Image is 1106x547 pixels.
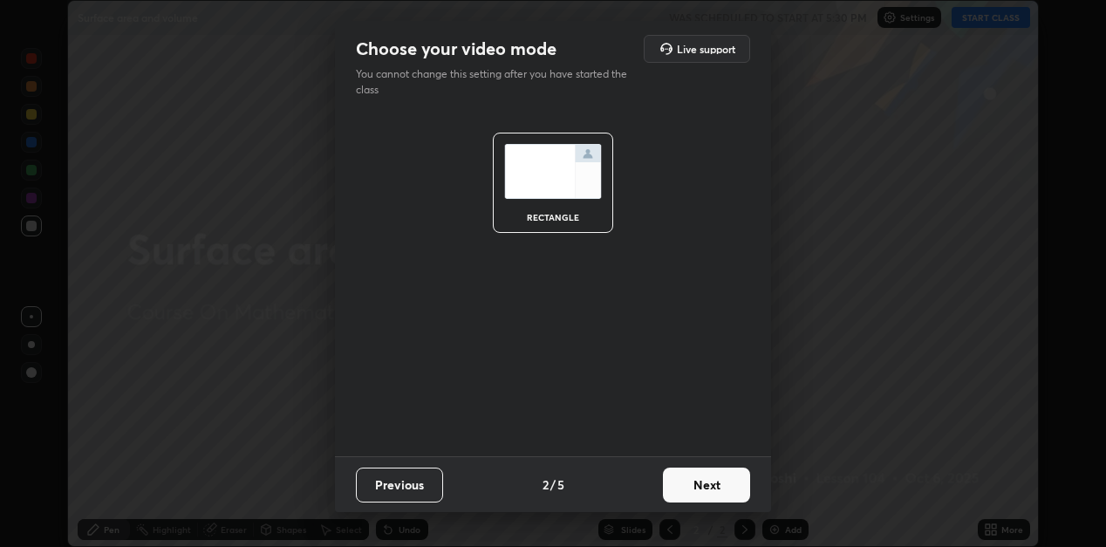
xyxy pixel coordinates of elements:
[557,475,564,494] h4: 5
[550,475,556,494] h4: /
[677,44,735,54] h5: Live support
[504,144,602,199] img: normalScreenIcon.ae25ed63.svg
[356,66,638,98] p: You cannot change this setting after you have started the class
[518,213,588,222] div: rectangle
[663,468,750,503] button: Next
[356,468,443,503] button: Previous
[543,475,549,494] h4: 2
[356,38,556,60] h2: Choose your video mode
